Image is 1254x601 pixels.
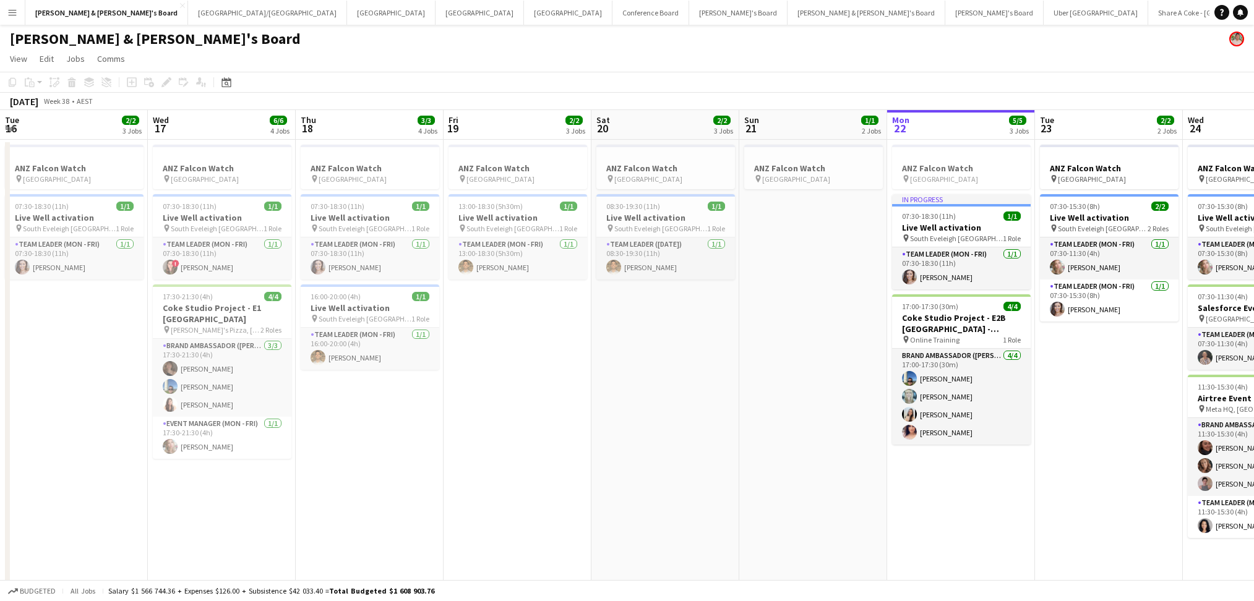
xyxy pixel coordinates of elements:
[6,584,58,598] button: Budgeted
[524,1,612,25] button: [GEOGRAPHIC_DATA]
[788,1,945,25] button: [PERSON_NAME] & [PERSON_NAME]'s Board
[20,587,56,595] span: Budgeted
[436,1,524,25] button: [GEOGRAPHIC_DATA]
[68,586,98,595] span: All jobs
[188,1,347,25] button: [GEOGRAPHIC_DATA]/[GEOGRAPHIC_DATA]
[25,1,188,25] button: [PERSON_NAME] & [PERSON_NAME]'s Board
[945,1,1044,25] button: [PERSON_NAME]'s Board
[347,1,436,25] button: [GEOGRAPHIC_DATA]
[108,586,434,595] div: Salary $1 566 744.36 + Expenses $126.00 + Subsistence $42 033.40 =
[1229,32,1244,46] app-user-avatar: Arrence Torres
[329,586,434,595] span: Total Budgeted $1 608 903.76
[689,1,788,25] button: [PERSON_NAME]'s Board
[1044,1,1148,25] button: Uber [GEOGRAPHIC_DATA]
[612,1,689,25] button: Conference Board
